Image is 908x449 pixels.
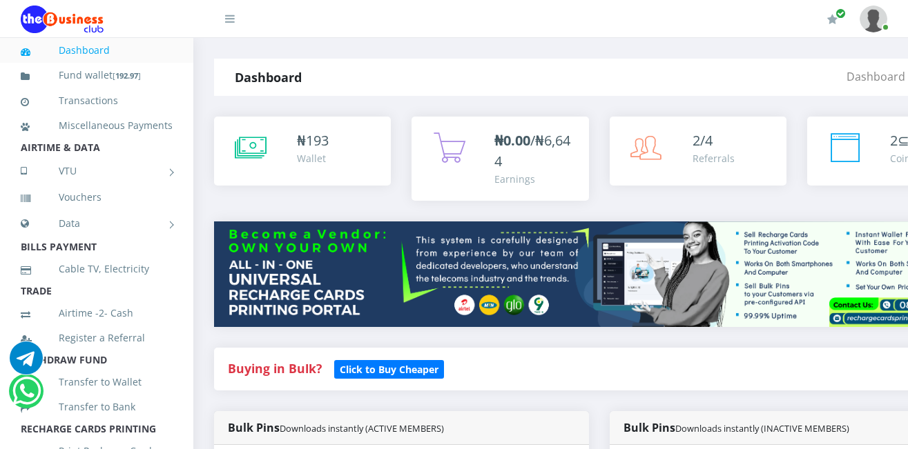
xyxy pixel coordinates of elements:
a: Fund wallet[192.97] [21,59,173,92]
a: Dashboard [847,69,905,84]
a: Transfer to Bank [21,391,173,423]
div: ₦ [297,130,329,151]
a: ₦0.00/₦6,644 Earnings [412,117,588,201]
a: VTU [21,154,173,188]
a: Chat for support [12,385,41,408]
small: Downloads instantly (INACTIVE MEMBERS) [675,422,849,435]
div: Wallet [297,151,329,166]
a: Click to Buy Cheaper [334,360,444,377]
span: 2/4 [693,131,713,150]
a: Dashboard [21,34,173,66]
b: ₦0.00 [494,131,530,150]
a: Transactions [21,85,173,117]
span: 2 [890,131,898,150]
div: Earnings [494,172,574,186]
img: Logo [21,6,104,33]
small: [ ] [113,70,141,81]
small: Downloads instantly (ACTIVE MEMBERS) [280,422,444,435]
a: Cable TV, Electricity [21,253,173,285]
strong: Buying in Bulk? [228,360,322,377]
span: /₦6,644 [494,131,570,170]
a: ₦193 Wallet [214,117,391,186]
strong: Bulk Pins [624,420,849,435]
img: User [860,6,887,32]
a: Vouchers [21,181,173,213]
b: 192.97 [115,70,138,81]
div: Referrals [693,151,735,166]
a: Chat for support [10,352,43,375]
a: Miscellaneous Payments [21,110,173,141]
b: Click to Buy Cheaper [340,363,438,376]
a: Data [21,206,173,241]
span: Renew/Upgrade Subscription [835,8,846,19]
a: 2/4 Referrals [610,117,786,186]
i: Renew/Upgrade Subscription [827,14,838,25]
span: 193 [306,131,329,150]
strong: Bulk Pins [228,420,444,435]
a: Transfer to Wallet [21,366,173,398]
a: Register a Referral [21,322,173,354]
strong: Dashboard [235,69,302,86]
a: Airtime -2- Cash [21,297,173,329]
